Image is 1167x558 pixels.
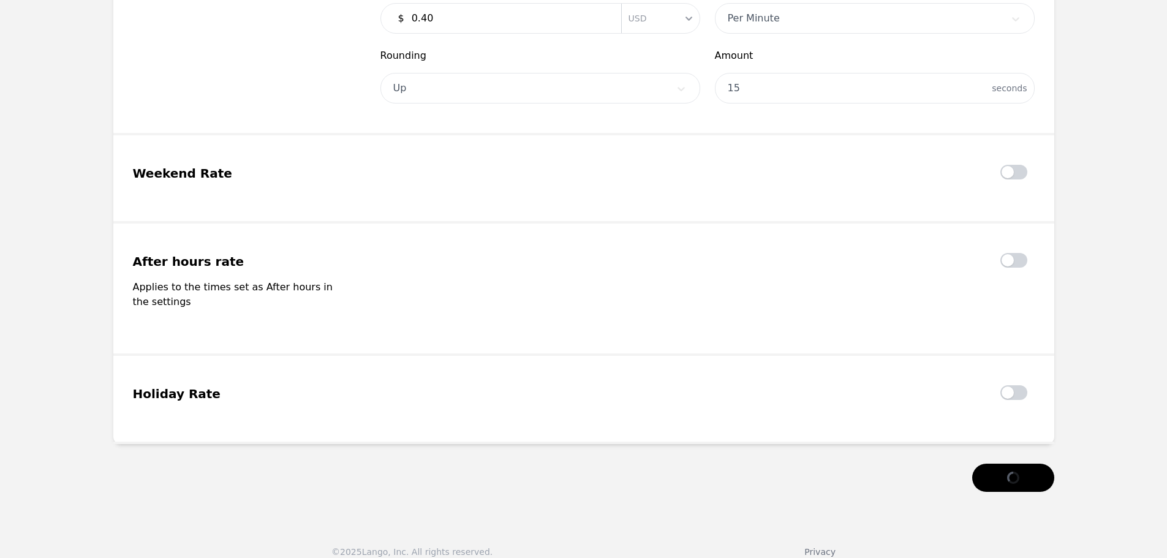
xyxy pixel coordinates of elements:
[331,546,493,558] div: © 2025 Lango, Inc. All rights reserved.
[804,547,836,557] a: Privacy
[133,280,351,309] p: Applies to the times set as After hours in the settings
[715,48,1035,63] span: Amount
[398,11,404,26] span: $
[404,6,614,31] input: 0.00
[133,165,351,182] legend: Weekend Rate
[133,253,351,270] legend: After hours rate
[133,385,351,402] legend: Holiday Rate
[380,48,700,63] span: Rounding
